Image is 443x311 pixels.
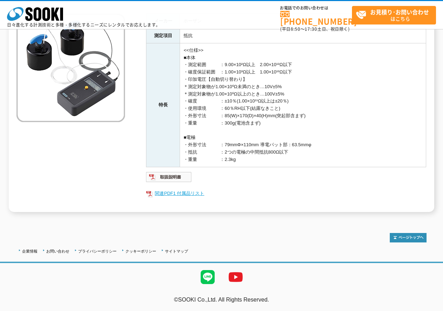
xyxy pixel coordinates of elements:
[416,304,443,310] a: テストMail
[146,171,192,183] img: 取扱説明書
[180,28,426,43] td: 抵抗
[7,23,160,27] p: 日々進化する計測技術と多種・多様化するニーズにレンタルでお応えします。
[16,14,125,122] img: 表面抵抗計 F-109-TA
[222,263,250,291] img: YouTube
[305,26,317,32] span: 17:30
[146,189,426,198] a: 関連PDF1 付属品リスト
[46,249,69,253] a: お問い合わせ
[370,8,429,16] strong: お見積り･お問い合わせ
[22,249,37,253] a: 企業情報
[352,6,436,24] a: お見積り･お問い合わせはこちら
[146,176,192,181] a: 取扱説明書
[125,249,156,253] a: クッキーポリシー
[356,6,436,24] span: はこちら
[146,28,180,43] th: 測定項目
[280,11,352,25] a: [PHONE_NUMBER]
[280,26,349,32] span: (平日 ～ 土日、祝日除く)
[194,263,222,291] img: LINE
[180,43,426,167] td: <<仕様>> ■本体 ・測定範囲 ：9.00×10²Ω以上 2.00×10¹²Ω以下 ・確度保証範囲 ：1.00×10³Ω以上 1.00×10¹²Ω以下 ・印加電圧【自動切り替わり】 ＊測定対象...
[291,26,300,32] span: 8:50
[280,6,352,10] span: お電話でのお問い合わせは
[146,43,180,167] th: 特長
[390,233,427,242] img: トップページへ
[165,249,188,253] a: サイトマップ
[78,249,117,253] a: プライバシーポリシー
